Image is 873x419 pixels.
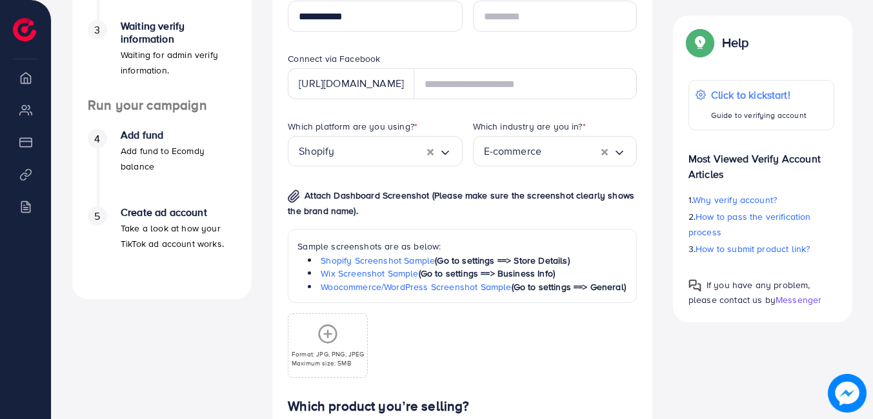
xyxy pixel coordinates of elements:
img: logo [13,18,36,41]
button: Clear Selected [601,144,608,159]
div: Search for option [473,136,637,166]
li: Add fund [72,129,252,206]
div: Search for option [288,136,462,166]
h4: Add fund [121,129,236,141]
span: E-commerce [484,141,542,161]
a: Woocommerce/WordPress Screenshot Sample [321,280,511,293]
li: Waiting verify information [72,20,252,97]
span: Shopify [299,141,334,161]
img: img [288,190,300,203]
span: 4 [94,132,100,146]
p: Click to kickstart! [711,87,807,102]
a: Wix Screenshot Sample [321,267,418,280]
span: How to pass the verification process [688,210,811,239]
p: Guide to verifying account [711,108,807,123]
p: Sample screenshots are as below: [297,239,627,254]
span: Messenger [776,293,821,306]
p: Help [722,35,749,50]
span: (Go to settings ==> General) [512,280,626,293]
span: How to submit product link? [696,242,810,255]
span: If you have any problem, please contact us by [688,278,810,306]
p: Most Viewed Verify Account Articles [688,141,834,182]
img: Popup guide [688,31,712,54]
p: 1. [688,192,834,208]
span: (Go to settings ==> Store Details) [435,254,569,267]
h4: Waiting verify information [121,20,236,44]
p: Waiting for admin verify information. [121,47,236,78]
p: Maximum size: 5MB [292,358,365,367]
span: 5 [94,209,100,224]
label: Which industry are you in? [473,120,586,133]
span: Why verify account? [693,193,777,206]
h4: Which product you’re selling? [288,398,637,414]
a: Shopify Screenshot Sample [321,254,435,267]
input: Search for option [334,141,426,161]
span: 3 [94,23,100,37]
span: Attach Dashboard Screenshot (Please make sure the screenshot clearly shows the brand name). [288,189,634,217]
p: 2. [688,209,834,240]
li: Create ad account [72,206,252,284]
button: Clear Selected [427,144,434,159]
label: Connect via Facebook [288,52,380,65]
img: Popup guide [688,279,701,292]
div: [URL][DOMAIN_NAME] [288,68,414,99]
input: Search for option [541,141,601,161]
label: Which platform are you using? [288,120,417,133]
img: image [828,374,867,413]
h4: Run your campaign [72,97,252,113]
p: Add fund to Ecomdy balance [121,143,236,174]
h4: Create ad account [121,206,236,219]
p: Format: JPG, PNG, JPEG [292,349,365,358]
p: Take a look at how your TikTok ad account works. [121,220,236,251]
span: (Go to settings ==> Business Info) [419,267,555,280]
p: 3. [688,241,834,257]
